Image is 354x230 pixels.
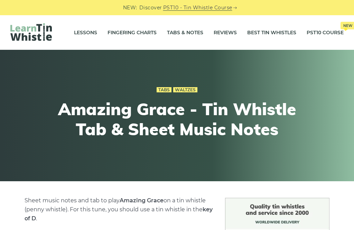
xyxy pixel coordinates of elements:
[173,87,197,93] a: Waltzes
[214,24,237,41] a: Reviews
[157,87,171,93] a: Tabs
[120,197,164,204] strong: Amazing Grace
[10,23,52,41] img: LearnTinWhistle.com
[25,196,215,223] p: Sheet music notes and tab to play on a tin whistle (penny whistle). For this tune, you should use...
[108,24,157,41] a: Fingering Charts
[167,24,203,41] a: Tabs & Notes
[74,24,97,41] a: Lessons
[247,24,296,41] a: Best Tin Whistles
[50,99,304,139] h1: Amazing Grace - Tin Whistle Tab & Sheet Music Notes
[307,24,344,41] a: PST10 CourseNew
